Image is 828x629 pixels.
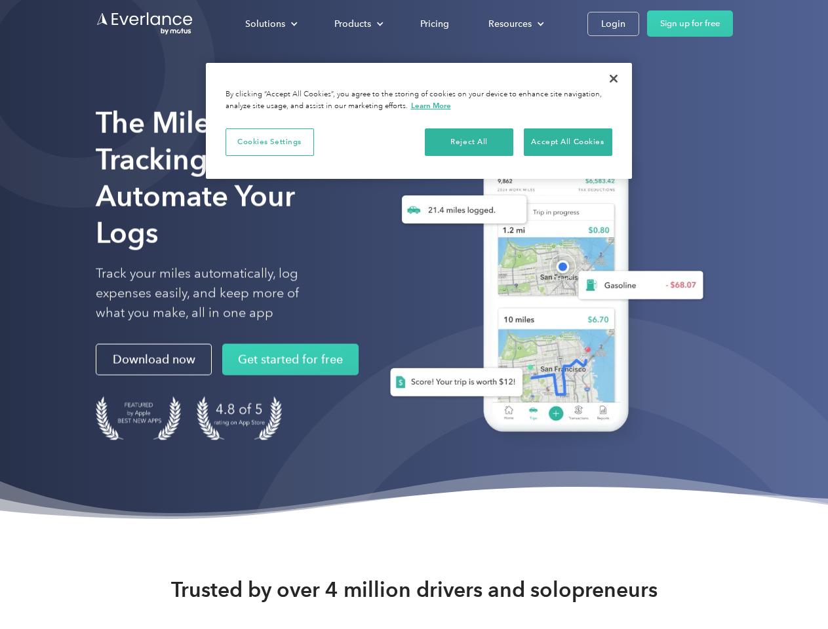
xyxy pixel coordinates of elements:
button: Reject All [425,128,513,156]
img: Badge for Featured by Apple Best New Apps [96,396,181,440]
img: Everlance, mileage tracker app, expense tracking app [369,124,714,451]
button: Accept All Cookies [524,128,612,156]
p: Track your miles automatically, log expenses easily, and keep more of what you make, all in one app [96,264,330,323]
a: Get started for free [222,344,359,375]
img: 4.9 out of 5 stars on the app store [197,396,282,440]
div: Products [334,16,371,32]
div: Cookie banner [206,63,632,179]
div: Solutions [232,12,308,35]
div: Privacy [206,63,632,179]
a: Pricing [407,12,462,35]
a: More information about your privacy, opens in a new tab [411,101,451,110]
div: By clicking “Accept All Cookies”, you agree to the storing of cookies on your device to enhance s... [226,89,612,112]
button: Cookies Settings [226,128,314,156]
a: Download now [96,344,212,375]
a: Sign up for free [647,10,733,37]
div: Products [321,12,394,35]
div: Resources [475,12,555,35]
a: Login [587,12,639,36]
div: Login [601,16,625,32]
a: Go to homepage [96,11,194,36]
div: Resources [488,16,532,32]
button: Close [599,64,628,93]
div: Solutions [245,16,285,32]
strong: Trusted by over 4 million drivers and solopreneurs [171,577,658,603]
div: Pricing [420,16,449,32]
